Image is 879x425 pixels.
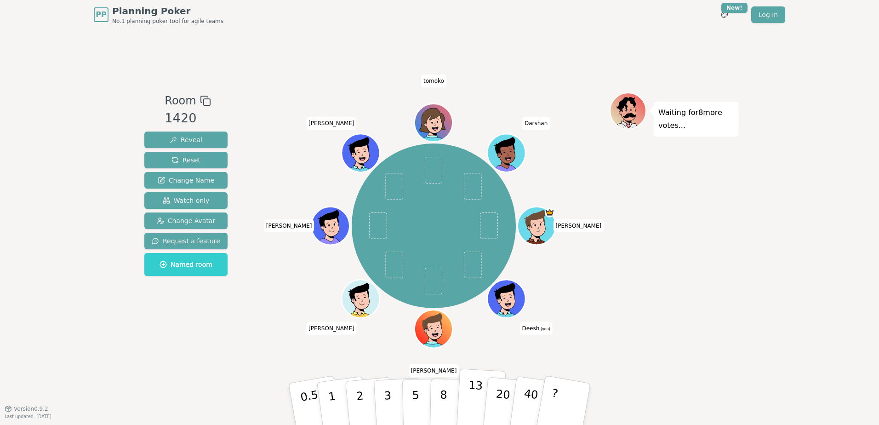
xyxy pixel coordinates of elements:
[721,3,748,13] div: New!
[157,216,216,225] span: Change Avatar
[112,17,223,25] span: No.1 planning poker tool for agile teams
[96,9,106,20] span: PP
[144,172,228,189] button: Change Name
[171,155,200,165] span: Reset
[144,132,228,148] button: Reveal
[545,208,555,218] span: Colin is the host
[170,135,202,144] span: Reveal
[112,5,223,17] span: Planning Poker
[519,322,552,334] span: Click to change your name
[539,327,550,331] span: (you)
[522,117,550,130] span: Click to change your name
[144,152,228,168] button: Reset
[5,414,51,419] span: Last updated: [DATE]
[165,92,196,109] span: Room
[306,117,357,130] span: Click to change your name
[716,6,733,23] button: New!
[165,109,211,128] div: 1420
[421,75,446,87] span: Click to change your name
[554,219,604,232] span: Click to change your name
[658,106,734,132] p: Waiting for 8 more votes...
[751,6,785,23] a: Log in
[144,192,228,209] button: Watch only
[14,405,48,413] span: Version 0.9.2
[144,233,228,249] button: Request a feature
[409,364,459,377] span: Click to change your name
[144,212,228,229] button: Change Avatar
[306,322,357,334] span: Click to change your name
[94,5,223,25] a: PPPlanning PokerNo.1 planning poker tool for agile teams
[163,196,210,205] span: Watch only
[152,236,220,246] span: Request a feature
[5,405,48,413] button: Version0.9.2
[489,281,525,316] button: Click to change your avatar
[264,219,314,232] span: Click to change your name
[158,176,214,185] span: Change Name
[160,260,212,269] span: Named room
[144,253,228,276] button: Named room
